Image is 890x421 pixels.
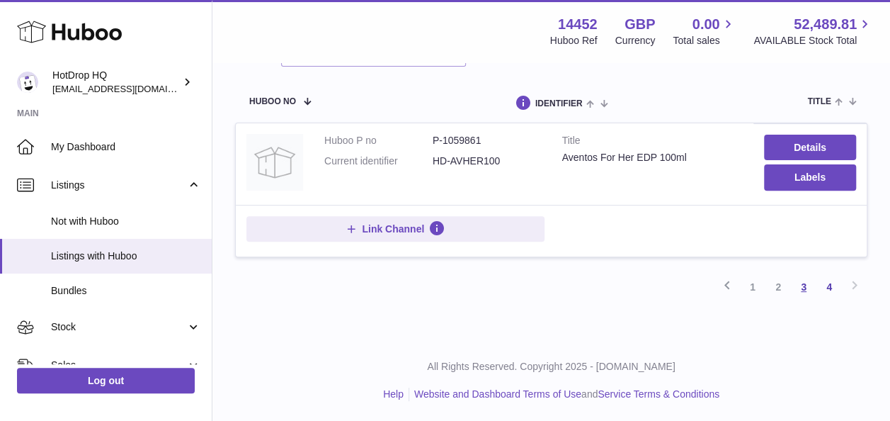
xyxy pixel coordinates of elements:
span: Total sales [673,34,736,47]
a: Service Terms & Conditions [598,388,719,400]
a: 3 [791,274,816,300]
li: and [409,388,719,401]
dd: HD-AVHER100 [433,155,541,168]
dt: Current identifier [324,155,433,168]
span: Listings [51,179,186,192]
span: identifier [535,99,583,108]
div: Aventos For Her EDP 100ml [562,151,743,164]
a: 0.00 Total sales [673,15,736,47]
a: Log out [17,368,195,393]
a: 1 [740,274,765,300]
a: 2 [765,274,791,300]
a: Website and Dashboard Terms of Use [414,388,581,400]
a: Details [764,135,856,160]
div: Huboo Ref [550,34,598,47]
a: 52,489.81 AVAILABLE Stock Total [753,15,873,47]
strong: 14452 [558,15,598,34]
span: title [807,97,831,106]
span: My Dashboard [51,140,201,154]
span: 0.00 [692,15,720,34]
div: HotDrop HQ [52,69,180,96]
span: [EMAIL_ADDRESS][DOMAIN_NAME] [52,83,208,94]
dt: Huboo P no [324,134,433,147]
button: Link Channel [246,216,544,242]
strong: Title [562,134,743,151]
span: Stock [51,320,186,334]
p: All Rights Reserved. Copyright 2025 - [DOMAIN_NAME] [224,360,879,374]
span: Sales [51,359,186,372]
span: 52,489.81 [794,15,857,34]
span: Listings with Huboo [51,249,201,263]
div: Currency [615,34,656,47]
a: 4 [816,274,842,300]
a: Help [383,388,404,400]
img: Aventos For Her EDP 100ml [246,134,303,191]
span: Huboo no [249,97,296,106]
img: internalAdmin-14452@internal.huboo.com [17,72,38,93]
span: Bundles [51,284,201,298]
span: Link Channel [362,223,424,235]
span: AVAILABLE Stock Total [753,34,873,47]
button: Labels [764,164,856,190]
dd: P-1059861 [433,134,541,147]
span: Not with Huboo [51,215,201,228]
strong: GBP [624,15,655,34]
